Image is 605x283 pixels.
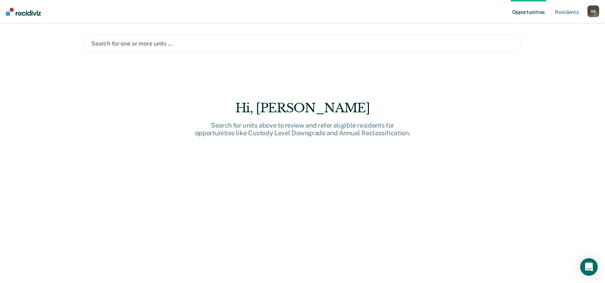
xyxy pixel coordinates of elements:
div: Open Intercom Messenger [580,258,598,276]
div: R B [587,5,599,17]
img: Recidiviz [6,8,41,16]
div: Hi, [PERSON_NAME] [186,101,419,116]
div: Search for units above to review and refer eligible residents for opportunities like Custody Leve... [186,121,419,137]
button: RB [587,5,599,17]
